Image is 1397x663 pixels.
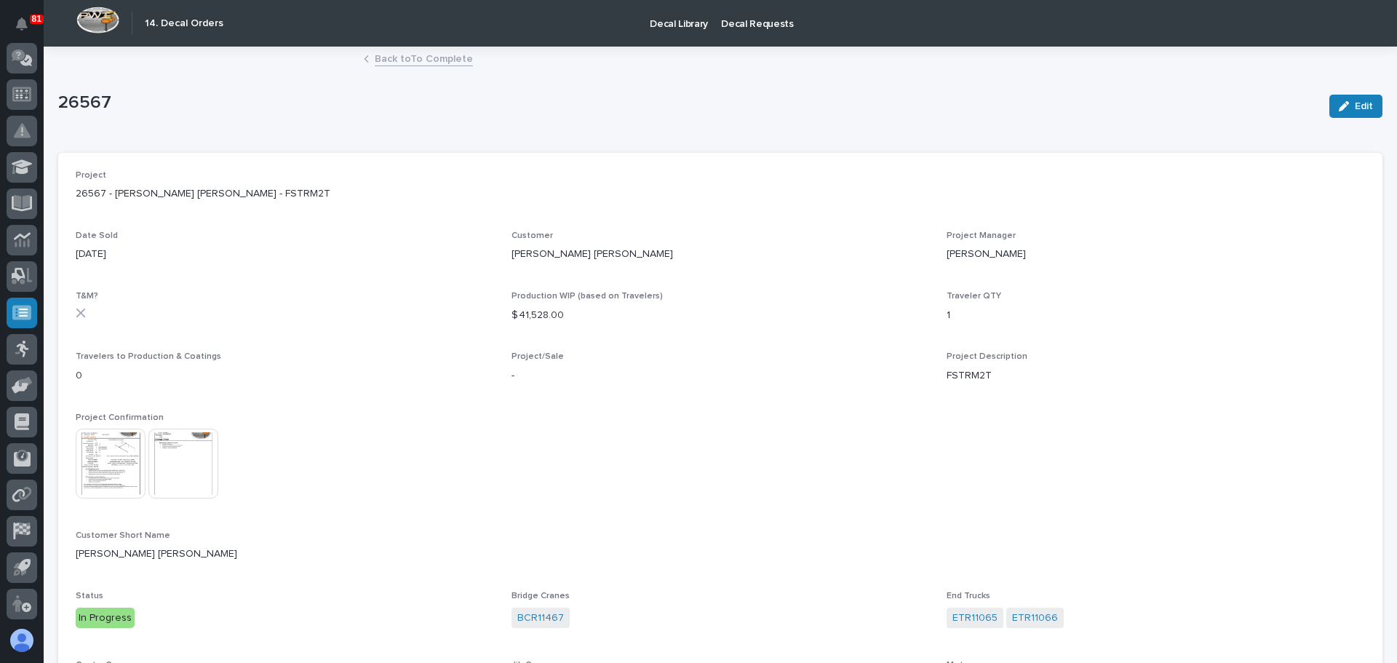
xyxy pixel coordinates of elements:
span: Project Manager [947,231,1016,240]
span: Customer Short Name [76,531,170,540]
span: End Trucks [947,592,990,600]
span: T&M? [76,292,98,301]
button: Notifications [7,9,37,39]
button: Edit [1329,95,1382,118]
img: Workspace Logo [76,7,119,33]
p: 26567 - [PERSON_NAME] [PERSON_NAME] - FSTRM2T [76,186,1365,202]
span: Date Sold [76,231,118,240]
span: Project Confirmation [76,413,164,422]
button: users-avatar [7,625,37,656]
p: 81 [32,14,41,24]
span: Project Description [947,352,1027,361]
p: 26567 [58,92,1318,114]
span: Project/Sale [512,352,564,361]
p: 0 [76,368,494,384]
div: Notifications81 [18,17,37,41]
a: Back toTo Complete [375,49,473,66]
p: [PERSON_NAME] [947,247,1365,262]
a: ETR11065 [952,611,998,626]
p: $ 41,528.00 [512,308,930,323]
span: Traveler QTY [947,292,1001,301]
h2: 14. Decal Orders [145,17,223,30]
a: BCR11467 [517,611,564,626]
p: FSTRM2T [947,368,1365,384]
p: [PERSON_NAME] [PERSON_NAME] [512,247,930,262]
a: ETR11066 [1012,611,1058,626]
p: 1 [947,308,1365,323]
span: Customer [512,231,553,240]
p: - [512,368,930,384]
span: Edit [1355,100,1373,113]
span: Travelers to Production & Coatings [76,352,221,361]
span: Project [76,171,106,180]
span: Bridge Cranes [512,592,570,600]
span: Production WIP (based on Travelers) [512,292,663,301]
div: In Progress [76,608,135,629]
p: [PERSON_NAME] [PERSON_NAME] [76,547,1365,562]
p: [DATE] [76,247,494,262]
span: Status [76,592,103,600]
